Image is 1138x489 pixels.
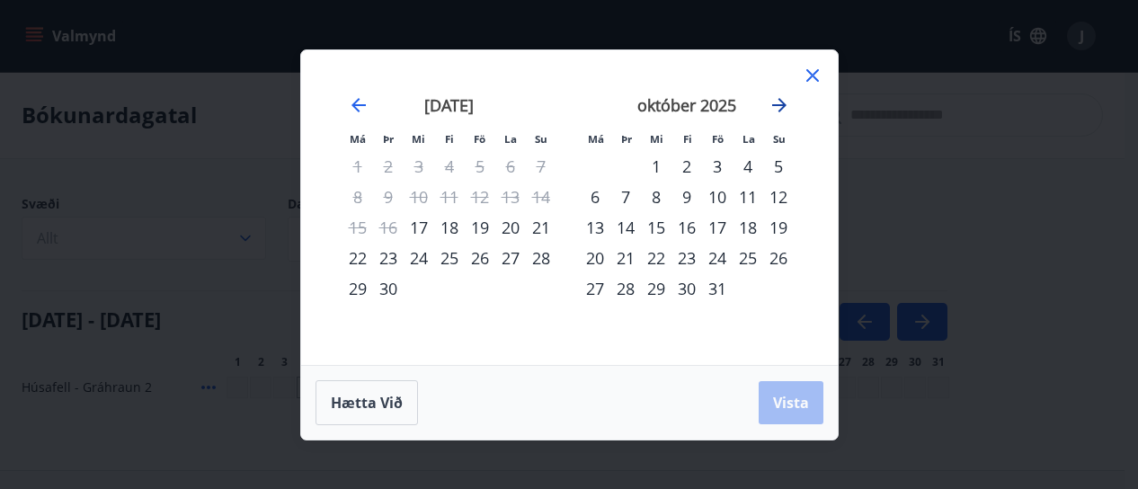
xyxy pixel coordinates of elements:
[373,243,404,273] div: 23
[763,182,794,212] div: 12
[474,132,485,146] small: Fö
[526,182,556,212] td: Not available. sunnudagur, 14. september 2025
[621,132,632,146] small: Þr
[424,94,474,116] strong: [DATE]
[580,243,610,273] div: 20
[610,182,641,212] td: Choose þriðjudagur, 7. október 2025 as your check-in date. It’s available.
[580,273,610,304] td: Choose mánudagur, 27. október 2025 as your check-in date. It’s available.
[763,243,794,273] div: 26
[580,273,610,304] div: 27
[671,182,702,212] td: Choose fimmtudagur, 9. október 2025 as your check-in date. It’s available.
[526,151,556,182] td: Not available. sunnudagur, 7. september 2025
[733,182,763,212] td: Choose laugardagur, 11. október 2025 as your check-in date. It’s available.
[763,182,794,212] td: Choose sunnudagur, 12. október 2025 as your check-in date. It’s available.
[495,182,526,212] td: Not available. laugardagur, 13. september 2025
[733,151,763,182] div: 4
[733,151,763,182] td: Choose laugardagur, 4. október 2025 as your check-in date. It’s available.
[641,182,671,212] td: Choose miðvikudagur, 8. október 2025 as your check-in date. It’s available.
[702,151,733,182] div: 3
[610,212,641,243] div: 14
[465,212,495,243] div: 19
[671,243,702,273] div: 23
[373,182,404,212] td: Not available. þriðjudagur, 9. september 2025
[641,212,671,243] div: 15
[465,182,495,212] td: Not available. föstudagur, 12. september 2025
[404,182,434,212] td: Not available. miðvikudagur, 10. september 2025
[434,212,465,243] td: Choose fimmtudagur, 18. september 2025 as your check-in date. It’s available.
[733,243,763,273] td: Choose laugardagur, 25. október 2025 as your check-in date. It’s available.
[641,212,671,243] td: Choose miðvikudagur, 15. október 2025 as your check-in date. It’s available.
[373,151,404,182] td: Not available. þriðjudagur, 2. september 2025
[342,243,373,273] td: Choose mánudagur, 22. september 2025 as your check-in date. It’s available.
[535,132,547,146] small: Su
[404,212,434,243] div: 17
[702,182,733,212] div: 10
[671,243,702,273] td: Choose fimmtudagur, 23. október 2025 as your check-in date. It’s available.
[495,243,526,273] div: 27
[733,243,763,273] div: 25
[580,182,610,212] div: 6
[702,273,733,304] div: 31
[671,151,702,182] td: Choose fimmtudagur, 2. október 2025 as your check-in date. It’s available.
[580,182,610,212] td: Choose mánudagur, 6. október 2025 as your check-in date. It’s available.
[702,212,733,243] td: Choose föstudagur, 17. október 2025 as your check-in date. It’s available.
[383,132,394,146] small: Þr
[465,212,495,243] td: Choose föstudagur, 19. september 2025 as your check-in date. It’s available.
[733,182,763,212] div: 11
[769,94,790,116] div: Move forward to switch to the next month.
[742,132,755,146] small: La
[465,243,495,273] div: 26
[373,212,404,243] td: Not available. þriðjudagur, 16. september 2025
[702,273,733,304] td: Choose föstudagur, 31. október 2025 as your check-in date. It’s available.
[733,212,763,243] td: Choose laugardagur, 18. október 2025 as your check-in date. It’s available.
[671,151,702,182] div: 2
[641,273,671,304] div: 29
[702,212,733,243] div: 17
[702,243,733,273] div: 24
[404,151,434,182] td: Not available. miðvikudagur, 3. september 2025
[434,243,465,273] td: Choose fimmtudagur, 25. september 2025 as your check-in date. It’s available.
[702,243,733,273] td: Choose föstudagur, 24. október 2025 as your check-in date. It’s available.
[526,212,556,243] div: 21
[350,132,366,146] small: Má
[373,273,404,304] div: 30
[763,243,794,273] td: Choose sunnudagur, 26. október 2025 as your check-in date. It’s available.
[342,182,373,212] td: Not available. mánudagur, 8. september 2025
[434,243,465,273] div: 25
[641,151,671,182] td: Choose miðvikudagur, 1. október 2025 as your check-in date. It’s available.
[495,243,526,273] td: Choose laugardagur, 27. september 2025 as your check-in date. It’s available.
[445,132,454,146] small: Fi
[773,132,786,146] small: Su
[342,243,373,273] div: 22
[580,243,610,273] td: Choose mánudagur, 20. október 2025 as your check-in date. It’s available.
[526,212,556,243] td: Choose sunnudagur, 21. september 2025 as your check-in date. It’s available.
[342,212,373,243] td: Not available. mánudagur, 15. september 2025
[331,393,403,413] span: Hætta við
[323,72,816,343] div: Calendar
[504,132,517,146] small: La
[316,380,418,425] button: Hætta við
[610,273,641,304] td: Choose þriðjudagur, 28. október 2025 as your check-in date. It’s available.
[526,243,556,273] div: 28
[702,151,733,182] td: Choose föstudagur, 3. október 2025 as your check-in date. It’s available.
[342,151,373,182] td: Not available. mánudagur, 1. september 2025
[702,182,733,212] td: Choose föstudagur, 10. október 2025 as your check-in date. It’s available.
[637,94,736,116] strong: október 2025
[650,132,663,146] small: Mi
[763,212,794,243] td: Choose sunnudagur, 19. október 2025 as your check-in date. It’s available.
[495,212,526,243] div: 20
[465,151,495,182] td: Not available. föstudagur, 5. september 2025
[580,212,610,243] td: Choose mánudagur, 13. október 2025 as your check-in date. It’s available.
[641,273,671,304] td: Choose miðvikudagur, 29. október 2025 as your check-in date. It’s available.
[342,273,373,304] td: Choose mánudagur, 29. september 2025 as your check-in date. It’s available.
[671,273,702,304] div: 30
[434,212,465,243] div: 18
[641,151,671,182] div: 1
[610,182,641,212] div: 7
[610,273,641,304] div: 28
[495,212,526,243] td: Choose laugardagur, 20. september 2025 as your check-in date. It’s available.
[373,273,404,304] td: Choose þriðjudagur, 30. september 2025 as your check-in date. It’s available.
[763,212,794,243] div: 19
[763,151,794,182] td: Choose sunnudagur, 5. október 2025 as your check-in date. It’s available.
[671,212,702,243] div: 16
